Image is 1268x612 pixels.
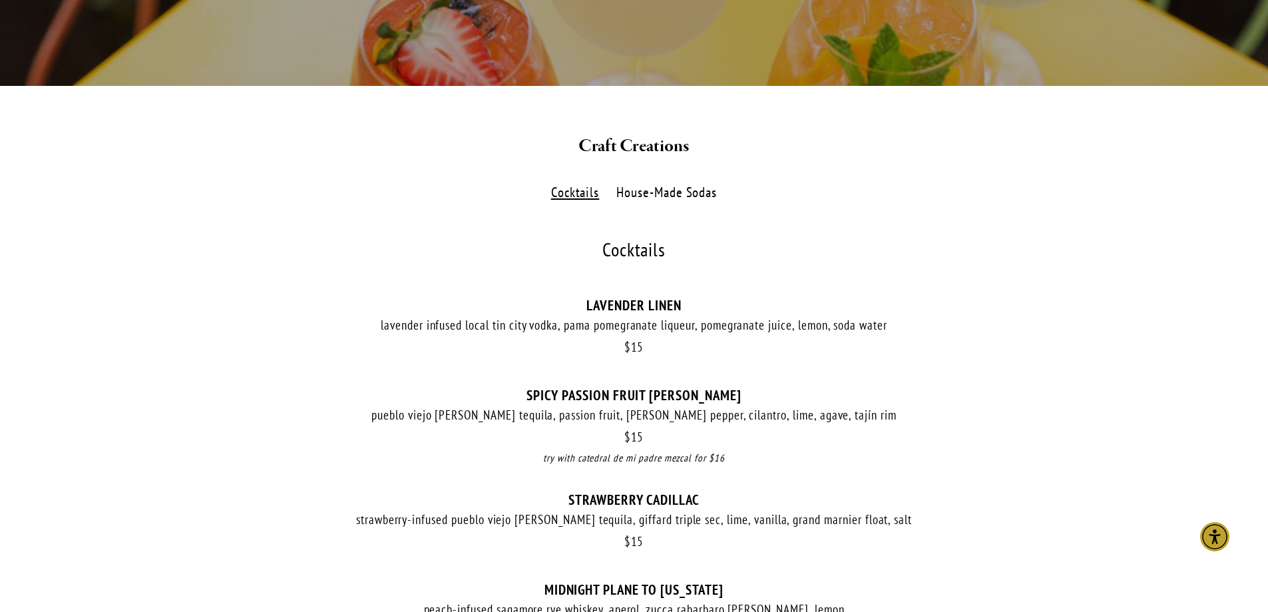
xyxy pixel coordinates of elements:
div: lavender infused local tin city vodka, pama pomegranate liqueur, pomegranate juice, lemon, soda w... [222,317,1047,334]
span: $ [624,429,631,445]
div: STRAWBERRY CADILLAC [222,491,1047,508]
span: $ [624,533,631,549]
div: MIDNIGHT PLANE TO [US_STATE] [222,581,1047,598]
div: 15 [222,430,1047,445]
div: SPICY PASSION FRUIT [PERSON_NAME] [222,387,1047,404]
div: 15 [222,340,1047,355]
div: try with catedral de mi padre mezcal for $16 [222,451,1047,466]
div: strawberry-infused pueblo viejo [PERSON_NAME] tequila, giffard triple sec, lime, vanilla, grand m... [222,511,1047,528]
label: House-Made Sodas [610,183,724,202]
div: LAVENDER LINEN [222,297,1047,314]
div: 15 [222,534,1047,549]
label: Cocktails [544,183,606,202]
div: Cocktails [222,240,1047,260]
span: $ [624,339,631,355]
h2: Craft Creations [246,133,1022,160]
div: Accessibility Menu [1200,522,1229,551]
div: pueblo viejo [PERSON_NAME] tequila, passion fruit, [PERSON_NAME] pepper, cilantro, lime, agave, t... [222,407,1047,424]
